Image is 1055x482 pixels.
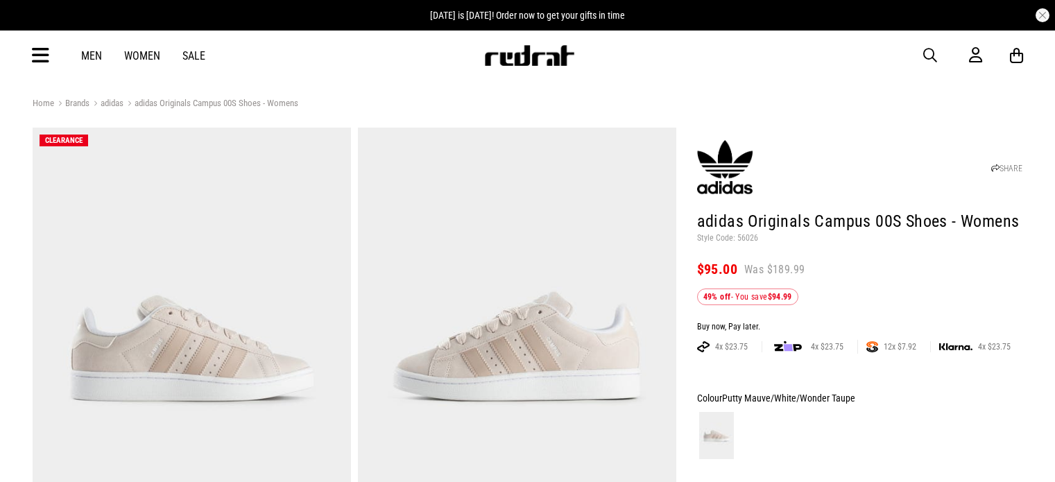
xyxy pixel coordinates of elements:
[774,340,802,354] img: zip
[939,343,972,351] img: KLARNA
[697,341,710,352] img: AFTERPAY
[697,289,798,305] div: - You save
[89,98,123,111] a: adidas
[722,393,855,404] span: Putty Mauve/White/Wonder Taupe
[710,341,753,352] span: 4x $23.75
[81,49,102,62] a: Men
[54,98,89,111] a: Brands
[123,98,298,111] a: adidas Originals Campus 00S Shoes - Womens
[703,292,731,302] b: 49% off
[483,45,575,66] img: Redrat logo
[805,341,849,352] span: 4x $23.75
[866,341,878,352] img: SPLITPAY
[430,10,625,21] span: [DATE] is [DATE]! Order now to get your gifts in time
[33,98,54,108] a: Home
[991,164,1022,173] a: SHARE
[972,341,1016,352] span: 4x $23.75
[768,292,792,302] b: $94.99
[697,261,737,277] span: $95.00
[878,341,922,352] span: 12x $7.92
[697,322,1023,333] div: Buy now, Pay later.
[45,136,83,145] span: CLEARANCE
[699,412,734,459] img: Putty Mauve/White/Wonder Taupe
[697,233,1023,244] p: Style Code: 56026
[124,49,160,62] a: Women
[182,49,205,62] a: Sale
[697,211,1023,233] h1: adidas Originals Campus 00S Shoes - Womens
[697,139,753,195] img: adidas
[697,390,1023,406] div: Colour
[744,262,805,277] span: Was $189.99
